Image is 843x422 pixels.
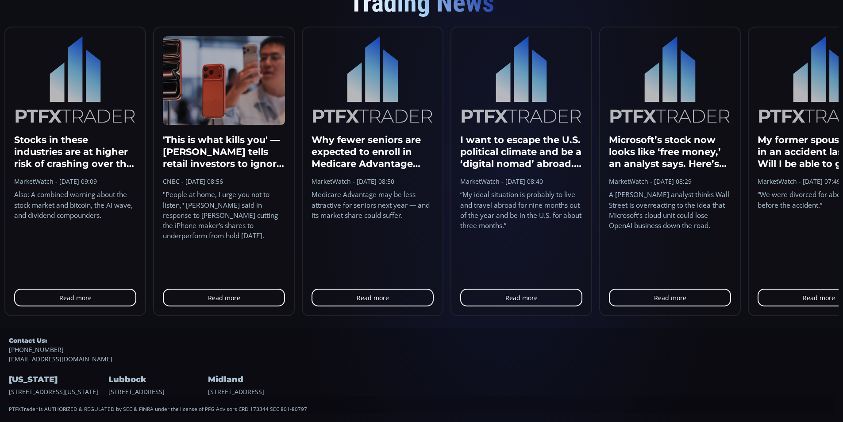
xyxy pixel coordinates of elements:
[577,388,586,395] div: log
[29,32,48,39] div: Volume
[165,5,192,12] div: Indicators
[508,388,550,395] span: 14:57:16 (UTC)
[609,190,731,230] div: A [PERSON_NAME] analyst thinks Wall Street is overreacting to the idea that Microsoft’s cloud uni...
[9,372,106,387] h4: [US_STATE]
[119,5,145,12] div: Compare
[609,36,731,125] img: logo.c86ae0b5.svg
[87,388,94,395] div: 5d
[51,32,73,39] div: 11.695K
[119,383,133,400] div: Go to
[90,20,98,28] div: Market open
[140,22,145,28] div: H
[574,383,589,400] div: Toggle Log Scale
[75,5,80,12] div: D
[208,22,213,28] div: C
[178,22,205,28] div: 123084.00
[460,177,582,186] div: MarketWatch - [DATE] 08:40
[14,190,136,220] div: Also: A combined warning about the stock market and bitcoin, the AI wave, and dividend compounders.
[29,20,43,28] div: BTC
[460,289,582,306] a: Read more
[45,388,51,395] div: 1y
[163,36,285,125] img: 108201212-17582846592025-09-19t015223z_361809559_rc2ougabcudu_rtrmadp_0_apple-china.jpeg
[460,134,582,170] h3: I want to escape the U.S. political climate and be a ‘digital nomad’ abroad. I’m 46 and earn $98,...
[100,388,107,395] div: 1d
[208,372,305,387] h4: Midland
[14,36,136,125] img: logo.c86ae0b5.svg
[14,134,136,170] h3: Stocks in these industries are at higher risk of crashing over the next 2 years
[9,337,834,345] h5: Contact Us:
[592,388,604,395] div: auto
[505,383,554,400] button: 14:57:16 (UTC)
[562,383,574,400] div: Toggle Percentage
[312,134,434,170] h3: Why fewer seniors are expected to enroll in Medicare Advantage next year — and opt for original M...
[72,388,81,395] div: 1m
[175,22,178,28] div: L
[43,20,57,28] div: 1D
[105,22,110,28] div: O
[163,177,285,186] div: CNBC - [DATE] 08:56
[243,22,289,28] div: +923.69 (+0.75%)
[312,36,434,125] img: logo.c86ae0b5.svg
[108,372,206,387] h4: Lubbock
[312,190,434,220] div: Medicare Advantage may be less attractive for seniors next year — and its market share could suffer.
[14,289,136,306] a: Read more
[312,289,434,306] a: Read more
[312,177,434,186] div: MarketWatch - [DATE] 08:50
[14,177,136,186] div: MarketWatch - [DATE] 09:09
[163,134,285,170] h3: 'This is what kills you' — [PERSON_NAME] tells retail investors to ignore the Apple downgrade
[609,177,731,186] div: MarketWatch - [DATE] 08:29
[589,383,607,400] div: Toggle Auto Scale
[57,20,84,28] div: Bitcoin
[9,364,106,396] div: [STREET_ADDRESS][US_STATE]
[8,118,15,127] div: 
[163,190,285,241] div: "People at home, I urge you not to listen," [PERSON_NAME] said in response to [PERSON_NAME] cutti...
[9,337,834,363] div: [EMAIL_ADDRESS][DOMAIN_NAME]
[20,363,24,375] div: Hide Drawings Toolbar
[609,134,731,170] h3: Microsoft’s stock now looks like ‘free money,’ an analyst says. Here’s why.
[208,364,305,396] div: [STREET_ADDRESS]
[460,190,582,230] div: “My ideal situation is probably to live and travel abroad for nine months out of the year and be ...
[9,396,834,413] div: PTFXTrader is AUTHORIZED & REGULATED by SEC & FINRA under the license of PFG Advisors CRD 173344 ...
[111,22,138,28] div: 123482.32
[32,388,38,395] div: 5y
[58,388,66,395] div: 3m
[609,289,731,306] a: Read more
[213,22,240,28] div: 124406.00
[9,345,834,354] a: [PHONE_NUMBER]
[108,364,206,396] div: [STREET_ADDRESS]
[145,22,172,28] div: 125330.00
[163,289,285,306] a: Read more
[460,36,582,125] img: logo.c86ae0b5.svg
